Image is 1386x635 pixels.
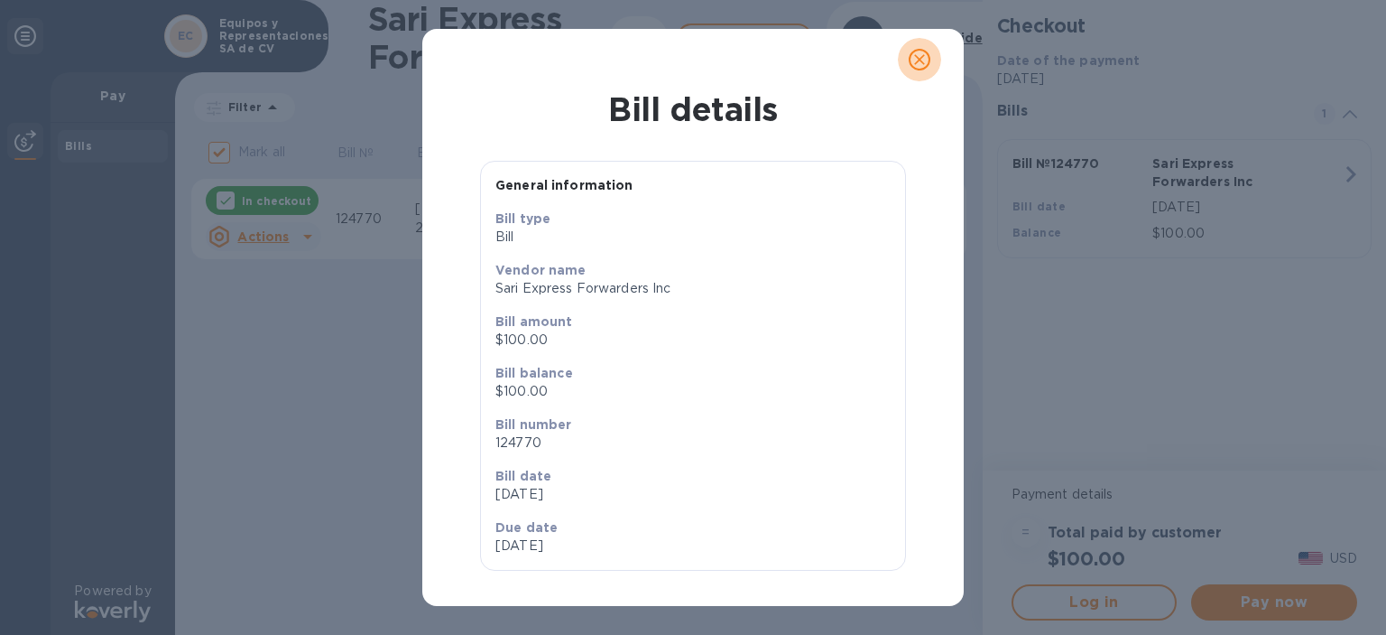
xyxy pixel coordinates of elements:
b: Bill date [495,469,551,483]
p: $100.00 [495,331,891,350]
b: General information [495,178,633,192]
b: Due date [495,520,558,535]
b: Vendor name [495,263,587,277]
b: Bill balance [495,366,573,380]
p: [DATE] [495,485,891,504]
button: close [898,38,941,81]
p: 124770 [495,434,891,453]
p: Sari Express Forwarders Inc [495,279,891,298]
h1: Bill details [437,90,949,128]
p: $100.00 [495,382,891,401]
p: [DATE] [495,537,686,556]
b: Bill number [495,417,572,432]
b: Bill amount [495,314,573,329]
p: Bill [495,228,891,247]
b: Bill type [495,211,550,226]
